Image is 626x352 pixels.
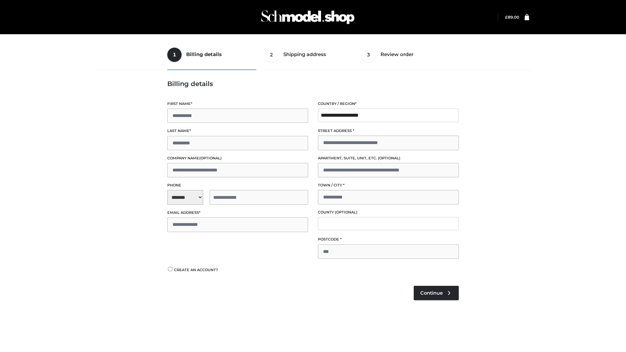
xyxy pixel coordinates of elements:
[199,156,222,160] span: (optional)
[167,267,173,271] input: Create an account?
[259,4,357,30] img: Schmodel Admin 964
[167,80,459,88] h3: Billing details
[414,286,459,300] a: Continue
[167,182,308,188] label: Phone
[318,236,459,242] label: Postcode
[505,15,519,20] a: £89.00
[167,155,308,161] label: Company name
[378,156,400,160] span: (optional)
[318,209,459,215] label: County
[335,210,357,214] span: (optional)
[167,101,308,107] label: First name
[167,210,308,216] label: Email address
[505,15,508,20] span: £
[505,15,519,20] bdi: 89.00
[420,290,443,296] span: Continue
[318,182,459,188] label: Town / City
[318,128,459,134] label: Street address
[318,155,459,161] label: Apartment, suite, unit, etc.
[174,268,218,272] span: Create an account?
[318,101,459,107] label: Country / Region
[167,128,308,134] label: Last name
